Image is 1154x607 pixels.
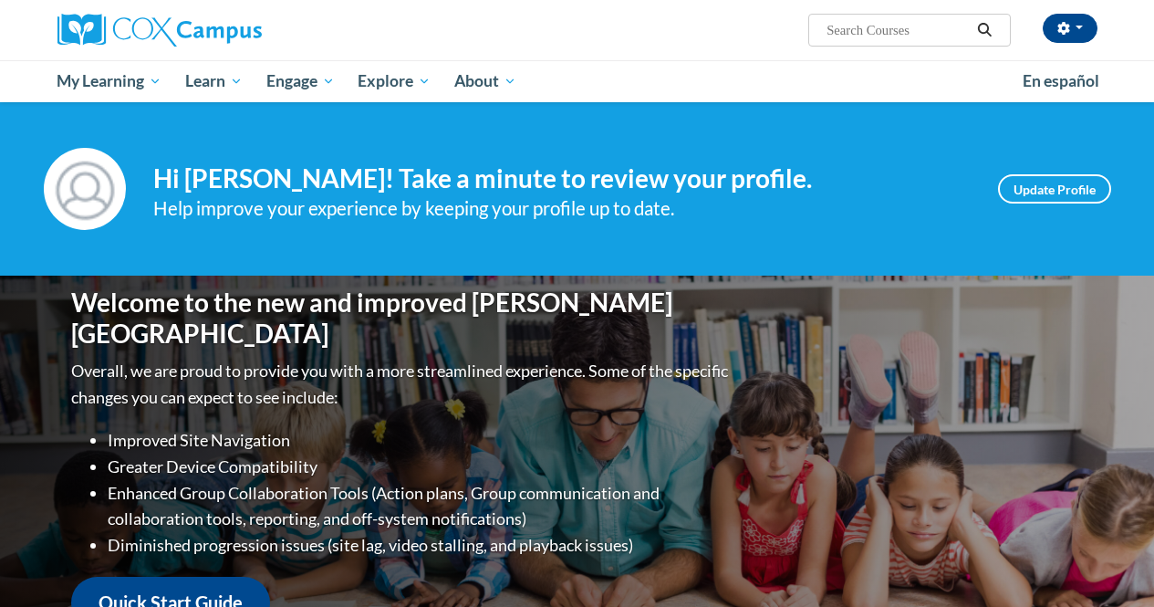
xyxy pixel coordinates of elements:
[57,14,386,47] a: Cox Campus
[57,70,161,92] span: My Learning
[1011,62,1111,100] a: En español
[442,60,528,102] a: About
[108,480,733,533] li: Enhanced Group Collaboration Tools (Action plans, Group communication and collaboration tools, re...
[454,70,516,92] span: About
[971,19,998,41] button: Search
[46,60,174,102] a: My Learning
[358,70,431,92] span: Explore
[153,194,971,224] div: Help improve your experience by keeping your profile up to date.
[1023,71,1099,90] span: En español
[255,60,347,102] a: Engage
[108,532,733,559] li: Diminished progression issues (site lag, video stalling, and playback issues)
[266,70,335,92] span: Engage
[44,148,126,230] img: Profile Image
[173,60,255,102] a: Learn
[153,163,971,194] h4: Hi [PERSON_NAME]! Take a minute to review your profile.
[1081,534,1139,592] iframe: Button to launch messaging window
[825,19,971,41] input: Search Courses
[346,60,442,102] a: Explore
[108,427,733,454] li: Improved Site Navigation
[108,454,733,480] li: Greater Device Compatibility
[44,60,1111,102] div: Main menu
[71,358,733,411] p: Overall, we are proud to provide you with a more streamlined experience. Some of the specific cha...
[1043,14,1097,43] button: Account Settings
[57,14,262,47] img: Cox Campus
[998,174,1111,204] a: Update Profile
[185,70,243,92] span: Learn
[71,288,733,349] h1: Welcome to the new and improved [PERSON_NAME][GEOGRAPHIC_DATA]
